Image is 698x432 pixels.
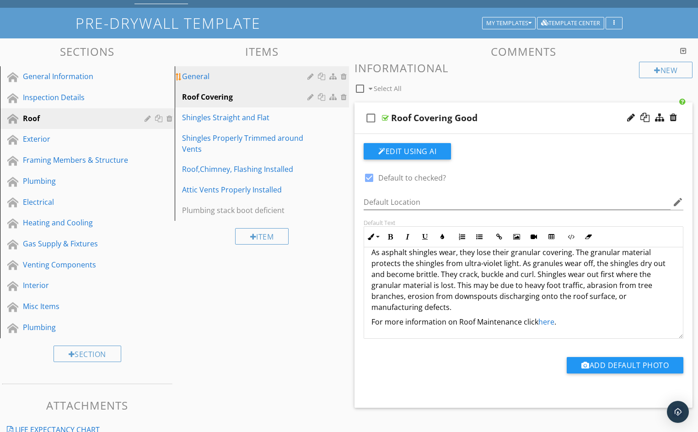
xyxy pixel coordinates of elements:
h3: Comments [354,45,693,58]
div: Inspection Details [23,92,131,103]
button: Insert Table [542,228,560,245]
div: Shingles Properly Trimmed around Vents [182,133,311,155]
button: Insert Link (Ctrl+K) [490,228,508,245]
button: Add Default Photo [567,357,683,373]
button: Template Center [537,17,604,30]
div: Plumbing stack boot deficient [182,205,311,216]
div: Framing Members & Structure [23,155,131,165]
p: For more information on Roof Maintenance click . [371,316,676,327]
div: Item [235,228,289,245]
div: Roof,Chimney, Flashing Installed [182,164,311,175]
div: Template Center [541,20,600,27]
div: Section [54,346,121,362]
button: My Templates [482,17,536,30]
div: Roof [23,113,131,124]
div: Interior [23,280,131,291]
div: General [182,71,311,82]
button: Italic (Ctrl+I) [399,228,416,245]
a: Template Center [537,18,604,27]
div: General Information [23,71,131,82]
div: Plumbing [23,322,131,333]
label: Default to checked? [378,173,446,182]
div: New [639,62,693,78]
i: edit [672,197,683,208]
p: As asphalt shingles wear, they lose their granular covering. The granular material protects the s... [371,247,676,313]
div: Electrical [23,197,131,208]
div: Venting Components [23,259,131,270]
div: Attic Vents Properly Installed [182,184,311,195]
div: Open Intercom Messenger [667,401,689,423]
i: check_box_outline_blank [364,107,378,129]
h1: Pre-Drywall Template [75,15,622,31]
div: Shingles Straight and Flat [182,112,311,123]
div: Gas Supply & Fixtures [23,238,131,249]
div: Exterior [23,133,131,144]
button: Colors [434,228,451,245]
button: Insert Video [525,228,542,245]
button: Edit Using AI [364,143,451,160]
div: Default Text [364,219,683,226]
h3: Items [175,45,349,58]
div: Roof Covering Good [391,112,478,123]
div: Roof Covering [182,91,311,102]
button: Inline Style [364,228,381,245]
button: Underline (Ctrl+U) [416,228,434,245]
h3: Informational [354,62,693,74]
div: Misc Items [23,301,131,312]
div: My Templates [486,20,532,27]
button: Ordered List [453,228,471,245]
button: Code View [562,228,580,245]
input: Default Location [364,195,671,210]
button: Unordered List [471,228,488,245]
button: Clear Formatting [580,228,597,245]
div: Heating and Cooling [23,217,131,228]
div: Plumbing [23,176,131,187]
a: here [538,317,554,327]
span: Select All [374,84,402,93]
